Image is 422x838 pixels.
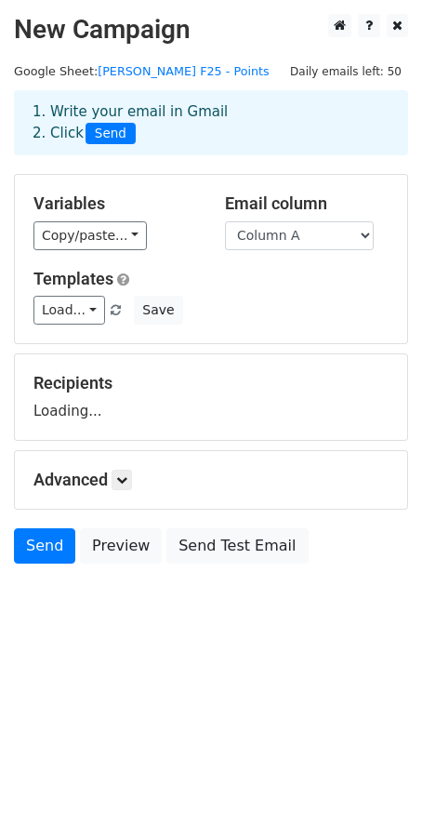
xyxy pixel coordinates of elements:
h5: Recipients [33,373,389,393]
h5: Variables [33,193,197,214]
div: Loading... [33,373,389,421]
a: Send Test Email [166,528,308,564]
div: 1. Write your email in Gmail 2. Click [19,101,403,144]
small: Google Sheet: [14,64,270,78]
span: Daily emails left: 50 [284,61,408,82]
a: Send [14,528,75,564]
a: Templates [33,269,113,288]
a: Copy/paste... [33,221,147,250]
a: Preview [80,528,162,564]
a: Load... [33,296,105,325]
a: Daily emails left: 50 [284,64,408,78]
h2: New Campaign [14,14,408,46]
a: [PERSON_NAME] F25 - Points [98,64,270,78]
h5: Advanced [33,470,389,490]
span: Send [86,123,136,145]
h5: Email column [225,193,389,214]
button: Save [134,296,182,325]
